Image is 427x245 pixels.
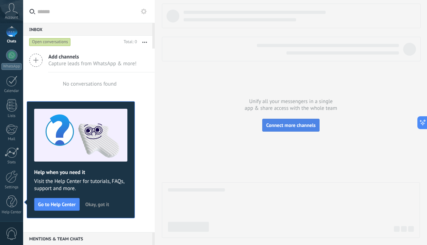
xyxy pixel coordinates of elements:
span: Okay, got it [85,202,109,207]
span: Connect more channels [266,122,316,128]
div: Mail [1,137,22,142]
button: Connect more channels [262,119,320,132]
span: Add channels [48,53,137,60]
div: Open conversations [29,38,71,46]
button: Go to Help Center [34,198,80,211]
div: Stats [1,160,22,165]
span: Go to Help Center [38,202,76,207]
div: Chats [1,39,22,44]
div: Inbox [23,23,152,36]
h2: Help when you need it [34,169,127,176]
button: Okay, got it [82,199,112,210]
span: Account [5,15,18,20]
div: Help Center [1,210,22,215]
div: Calendar [1,89,22,93]
div: Settings [1,185,22,190]
span: Visit the Help Center for tutorials, FAQs, support and more. [34,178,127,192]
div: No conversations found [63,81,116,87]
div: Mentions & Team chats [23,232,152,245]
div: Total: 0 [121,39,137,46]
div: Lists [1,114,22,118]
div: WhatsApp [1,63,22,70]
span: Capture leads from WhatsApp & more! [48,60,137,67]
